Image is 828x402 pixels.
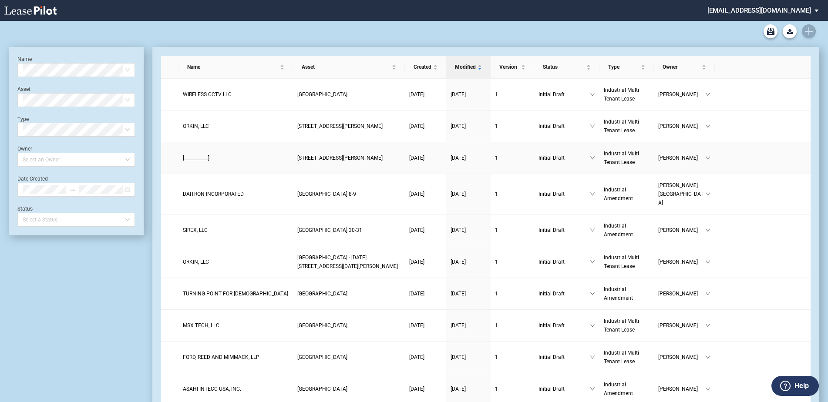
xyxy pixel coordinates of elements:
[302,63,390,71] span: Asset
[409,259,424,265] span: [DATE]
[183,291,288,297] span: TURNING POINT FOR GOD
[409,385,442,393] a: [DATE]
[297,255,398,269] span: San Leandro Industrial Park - 1645-1655 Alvarado Street
[409,190,442,198] a: [DATE]
[495,90,530,99] a: 1
[539,226,590,234] span: Initial Draft
[604,119,639,134] span: Industrial Multi Tenant Lease
[604,86,650,103] a: Industrial Multi Tenant Lease
[599,56,654,79] th: Type
[495,321,530,330] a: 1
[495,354,498,360] span: 1
[658,385,705,393] span: [PERSON_NAME]
[409,227,424,233] span: [DATE]
[409,322,424,328] span: [DATE]
[604,223,633,238] span: Industrial Amendment
[446,56,491,79] th: Modified
[183,353,289,362] a: FORD, REED AND MIMMACK, LLP
[183,289,289,298] a: TURNING POINT FOR [DEMOGRAPHIC_DATA]
[771,376,819,396] button: Help
[590,259,595,265] span: down
[183,226,289,234] a: SIREX, LLC
[297,123,383,129] span: 268 & 270 Lawrence Avenue
[495,226,530,234] a: 1
[663,63,700,71] span: Owner
[590,228,595,233] span: down
[183,191,244,197] span: DAITRON INCORPORATED
[539,353,590,362] span: Initial Draft
[705,124,710,129] span: down
[658,258,705,266] span: [PERSON_NAME]
[539,289,590,298] span: Initial Draft
[409,91,424,97] span: [DATE]
[297,91,347,97] span: Dupont Industrial Center
[183,258,289,266] a: ORKIN, LLC
[178,56,293,79] th: Name
[451,259,466,265] span: [DATE]
[604,317,650,334] a: Industrial Multi Tenant Lease
[539,258,590,266] span: Initial Draft
[604,318,639,333] span: Industrial Multi Tenant Lease
[297,122,401,131] a: [STREET_ADDRESS][PERSON_NAME]
[297,322,347,328] span: Kato Business Center
[590,92,595,97] span: down
[491,56,534,79] th: Version
[17,116,29,122] label: Type
[451,154,486,162] a: [DATE]
[455,63,476,71] span: Modified
[409,226,442,234] a: [DATE]
[183,91,232,97] span: WIRELESS CCTV LLC
[495,386,498,392] span: 1
[183,190,289,198] a: DAITRON INCORPORATED
[539,90,590,99] span: Initial Draft
[451,123,466,129] span: [DATE]
[297,90,401,99] a: [GEOGRAPHIC_DATA]
[495,291,498,297] span: 1
[70,187,76,193] span: to
[297,386,347,392] span: Dow Business Center
[499,63,519,71] span: Version
[590,386,595,392] span: down
[705,191,710,197] span: down
[539,122,590,131] span: Initial Draft
[451,91,466,97] span: [DATE]
[539,385,590,393] span: Initial Draft
[183,90,289,99] a: WIRELESS CCTV LLC
[17,86,30,92] label: Asset
[495,154,530,162] a: 1
[183,122,289,131] a: ORKIN, LLC
[183,155,209,161] span: [___________]
[705,228,710,233] span: down
[451,289,486,298] a: [DATE]
[495,385,530,393] a: 1
[495,289,530,298] a: 1
[590,124,595,129] span: down
[297,385,401,393] a: [GEOGRAPHIC_DATA]
[187,63,278,71] span: Name
[451,385,486,393] a: [DATE]
[783,24,797,38] button: Download Blank Form
[495,259,498,265] span: 1
[451,258,486,266] a: [DATE]
[451,227,466,233] span: [DATE]
[451,291,466,297] span: [DATE]
[70,187,76,193] span: swap-right
[705,386,710,392] span: down
[409,122,442,131] a: [DATE]
[293,56,405,79] th: Asset
[604,285,650,302] a: Industrial Amendment
[495,353,530,362] a: 1
[658,321,705,330] span: [PERSON_NAME]
[604,286,633,301] span: Industrial Amendment
[604,185,650,203] a: Industrial Amendment
[297,226,401,234] a: [GEOGRAPHIC_DATA] 30-31
[658,122,705,131] span: [PERSON_NAME]
[705,355,710,360] span: down
[183,385,289,393] a: ASAHI INTECC USA, INC.
[409,291,424,297] span: [DATE]
[17,176,48,182] label: Date Created
[409,155,424,161] span: [DATE]
[183,322,219,328] span: MSX TECH, LLC
[451,321,486,330] a: [DATE]
[604,380,650,398] a: Industrial Amendment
